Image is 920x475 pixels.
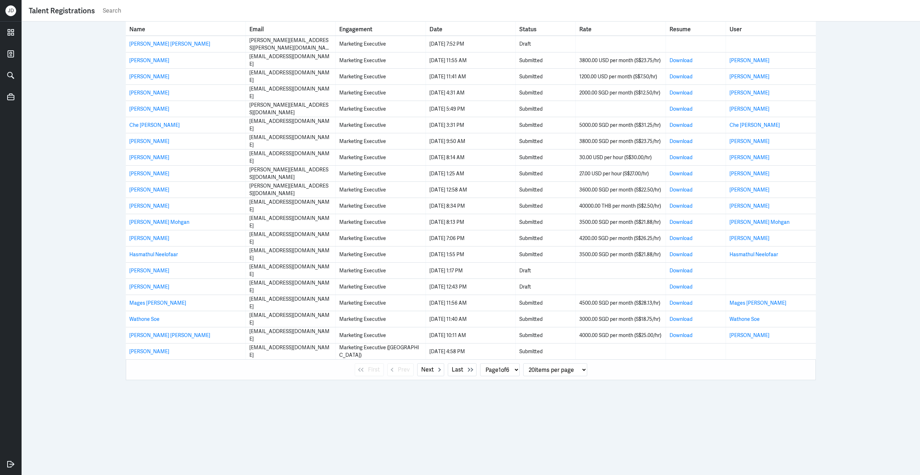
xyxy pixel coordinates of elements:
[339,267,422,275] div: Marketing Executive
[730,73,769,80] a: [PERSON_NAME]
[579,121,662,129] div: 5000.00 SGD per month (S$31.25/hr)
[126,166,246,181] td: Name
[670,251,693,258] a: Download
[126,85,246,101] td: Name
[129,154,169,161] a: [PERSON_NAME]
[426,230,516,246] td: Date
[666,230,726,246] td: Resume
[339,202,422,210] div: Marketing Executive
[516,101,576,117] td: Status
[726,101,816,117] td: User
[336,198,425,214] td: Engagement
[519,121,572,129] div: Submitted
[126,22,246,36] th: Toggle SortBy
[519,251,572,258] div: Submitted
[339,57,422,64] div: Marketing Executive
[670,267,693,274] a: Download
[339,299,422,307] div: Marketing Executive
[336,311,425,327] td: Engagement
[576,166,666,181] td: Rate
[429,283,512,291] div: [DATE] 12:43 PM
[246,85,336,101] td: Email
[429,299,512,307] div: [DATE] 11:56 AM
[579,57,662,64] div: 3800.00 USD per month (S$23.75/hr)
[726,22,816,36] th: User
[249,134,332,149] div: [EMAIL_ADDRESS][DOMAIN_NAME]
[516,182,576,198] td: Status
[246,133,336,149] td: Email
[519,202,572,210] div: Submitted
[730,219,790,225] a: [PERSON_NAME] Mohgan
[730,57,769,64] a: [PERSON_NAME]
[726,69,816,84] td: User
[726,295,816,311] td: User
[670,219,693,225] a: Download
[576,117,666,133] td: Rate
[670,186,693,193] a: Download
[339,89,422,97] div: Marketing Executive
[126,52,246,68] td: Name
[429,315,512,323] div: [DATE] 11:40 AM
[426,52,516,68] td: Date
[666,279,726,295] td: Resume
[429,170,512,177] div: [DATE] 1:25 AM
[670,122,693,128] a: Download
[579,73,662,80] div: 1200.00 USD per month (S$7.50/hr)
[429,57,512,64] div: [DATE] 11:55 AM
[417,363,444,376] button: Next
[579,218,662,226] div: 3500.00 SGD per month (S$21.88/hr)
[516,166,576,181] td: Status
[249,263,332,278] div: [EMAIL_ADDRESS][DOMAIN_NAME]
[421,365,434,374] span: Next
[426,36,516,52] td: Date
[516,133,576,149] td: Status
[670,89,693,96] a: Download
[249,85,332,100] div: [EMAIL_ADDRESS][DOMAIN_NAME]
[126,182,246,198] td: Name
[126,198,246,214] td: Name
[249,166,332,181] div: [PERSON_NAME][EMAIL_ADDRESS][DOMAIN_NAME]
[516,149,576,165] td: Status
[246,22,336,36] th: Toggle SortBy
[448,363,477,376] button: Last
[726,246,816,262] td: User
[730,300,786,306] a: Mages [PERSON_NAME]
[730,122,780,128] a: Che [PERSON_NAME]
[246,295,336,311] td: Email
[519,267,572,275] div: Draft
[519,218,572,226] div: Submitted
[249,198,332,213] div: [EMAIL_ADDRESS][DOMAIN_NAME]
[246,166,336,181] td: Email
[426,182,516,198] td: Date
[5,5,16,16] div: J D
[666,149,726,165] td: Resume
[726,214,816,230] td: User
[426,117,516,133] td: Date
[516,117,576,133] td: Status
[429,218,512,226] div: [DATE] 8:13 PM
[576,22,666,36] th: Toggle SortBy
[336,214,425,230] td: Engagement
[249,247,332,262] div: [EMAIL_ADDRESS][DOMAIN_NAME]
[336,52,425,68] td: Engagement
[398,365,410,374] span: Prev
[246,246,336,262] td: Email
[129,219,189,225] a: [PERSON_NAME] Mohgan
[516,69,576,84] td: Status
[670,138,693,144] a: Download
[339,218,422,226] div: Marketing Executive
[670,73,693,80] a: Download
[726,230,816,246] td: User
[129,41,210,47] a: [PERSON_NAME] [PERSON_NAME]
[516,198,576,214] td: Status
[246,311,336,327] td: Email
[519,235,572,242] div: Submitted
[246,214,336,230] td: Email
[339,283,422,291] div: Marketing Executive
[126,36,246,52] td: Name
[246,149,336,165] td: Email
[666,295,726,311] td: Resume
[249,101,332,116] div: [PERSON_NAME][EMAIL_ADDRESS][DOMAIN_NAME]
[246,69,336,84] td: Email
[429,40,512,48] div: [DATE] 7:52 PM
